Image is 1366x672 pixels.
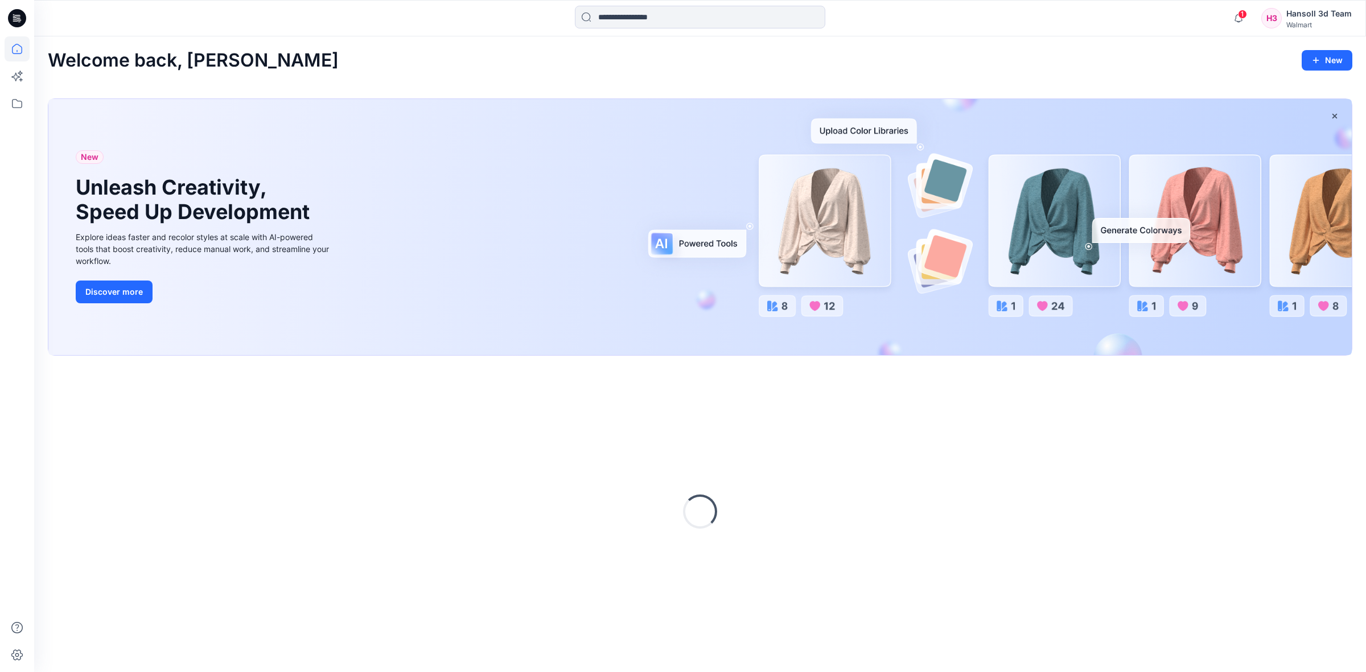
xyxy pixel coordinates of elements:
[1286,20,1352,29] div: Walmart
[76,175,315,224] h1: Unleash Creativity, Speed Up Development
[1286,7,1352,20] div: Hansoll 3d Team
[76,281,153,303] button: Discover more
[1302,50,1352,71] button: New
[1238,10,1247,19] span: 1
[1261,8,1282,28] div: H3
[81,150,98,164] span: New
[76,231,332,267] div: Explore ideas faster and recolor styles at scale with AI-powered tools that boost creativity, red...
[76,281,332,303] a: Discover more
[48,50,339,71] h2: Welcome back, [PERSON_NAME]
